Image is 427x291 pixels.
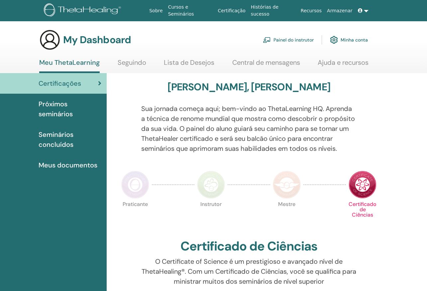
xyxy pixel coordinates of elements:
[165,1,215,20] a: Cursos e Seminários
[39,130,101,149] span: Seminários concluídos
[44,3,123,18] img: logo.png
[349,202,376,230] p: Certificado de Ciências
[273,202,301,230] p: Mestre
[167,81,330,93] h3: [PERSON_NAME], [PERSON_NAME]
[180,239,317,254] h2: Certificado de Ciências
[248,1,298,20] a: Histórias de sucesso
[349,171,376,199] img: Certificate of Science
[147,5,165,17] a: Sobre
[39,160,97,170] span: Meus documentos
[330,33,368,47] a: Minha conta
[298,5,324,17] a: Recursos
[330,34,338,46] img: cog.svg
[39,29,60,50] img: generic-user-icon.jpg
[141,256,357,286] p: O Certificate of Science é um prestigioso e avançado nível de ThetaHealing®. Com um Certificado d...
[324,5,355,17] a: Armazenar
[121,171,149,199] img: Practitioner
[39,99,101,119] span: Próximos seminários
[263,37,271,43] img: chalkboard-teacher.svg
[273,171,301,199] img: Master
[39,58,100,73] a: Meu ThetaLearning
[263,33,314,47] a: Painel do instrutor
[197,171,225,199] img: Instructor
[215,5,248,17] a: Certificação
[164,58,214,71] a: Lista de Desejos
[197,202,225,230] p: Instrutor
[63,34,131,46] h3: My Dashboard
[318,58,369,71] a: Ajuda e recursos
[232,58,300,71] a: Central de mensagens
[121,202,149,230] p: Praticante
[39,78,81,88] span: Certificações
[141,104,357,153] p: Sua jornada começa aqui; bem-vindo ao ThetaLearning HQ. Aprenda a técnica de renome mundial que m...
[118,58,146,71] a: Seguindo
